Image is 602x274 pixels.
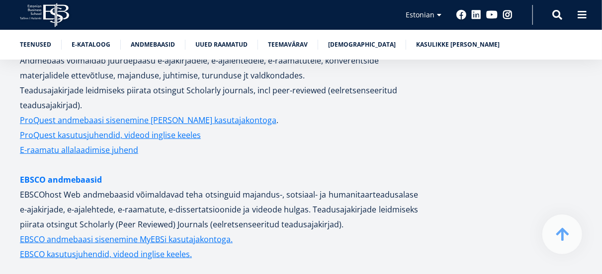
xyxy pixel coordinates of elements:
[20,142,138,157] a: E-raamatu allalaadimise juhend
[20,38,418,113] p: Andmebaas võimaldab juurdepääsu e-ajakirjadele, e-ajalehtedele, e-raamatutele, konverentside mate...
[20,172,102,187] a: EBSCO andmebaasid
[456,10,466,20] a: Facebook
[131,40,175,50] a: Andmebaasid
[72,40,110,50] a: E-kataloog
[471,10,481,20] a: Linkedin
[20,247,192,262] a: EBSCO kasutusjuhendid, videod inglise keeles.
[20,113,418,128] p: .
[486,10,498,20] a: Youtube
[20,113,276,128] a: ProQuest andmebaasi sisenemine [PERSON_NAME] kasutajakontoga
[416,40,500,50] a: Kasulikke [PERSON_NAME]
[328,40,396,50] a: [DEMOGRAPHIC_DATA]
[20,40,51,50] a: Teenused
[20,172,418,262] p: EBSCOhost Web andmebaasid võimaldavad teha otsinguid majandus-, sotsiaal- ja humanitaarteadusalas...
[20,232,233,247] a: EBSCO andmebaasi sisenemine MyEBSi kasutajakontoga.
[503,10,513,20] a: Instagram
[268,40,308,50] a: Teemavärav
[195,40,248,50] a: Uued raamatud
[20,128,201,142] a: ProQuest kasutusjuhendid, videod inglise keeles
